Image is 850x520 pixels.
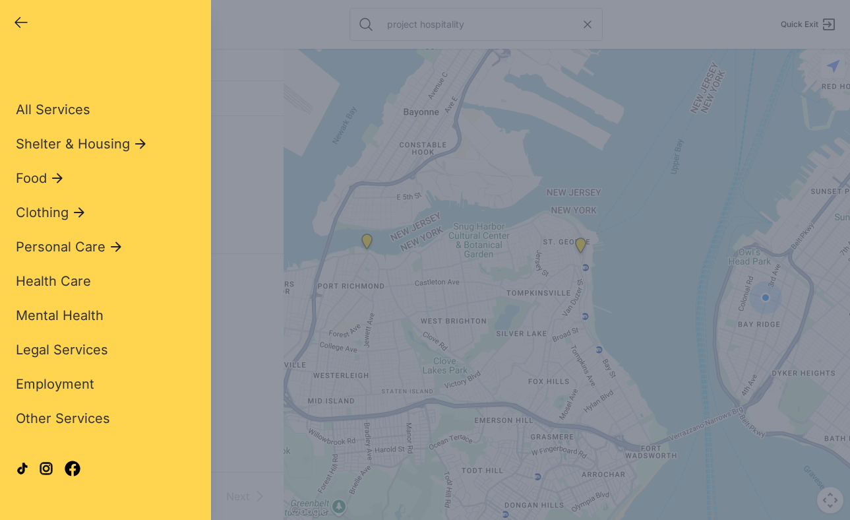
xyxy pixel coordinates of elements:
[16,135,130,153] span: Shelter & Housing
[16,341,108,359] a: Legal Services
[16,272,91,290] a: Health Care
[16,376,94,392] span: Employment
[16,203,69,222] span: Clothing
[16,375,94,393] a: Employment
[16,306,104,325] a: Mental Health
[16,273,91,289] span: Health Care
[16,409,110,428] a: Other Services
[16,238,106,256] span: Personal Care
[16,238,124,256] button: Personal Care
[16,169,47,187] span: Food
[16,169,65,187] button: Food
[16,203,87,222] button: Clothing
[16,100,90,119] a: All Services
[16,135,148,153] button: Shelter & Housing
[16,342,108,358] span: Legal Services
[16,410,110,426] span: Other Services
[16,102,90,117] span: All Services
[16,308,104,323] span: Mental Health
